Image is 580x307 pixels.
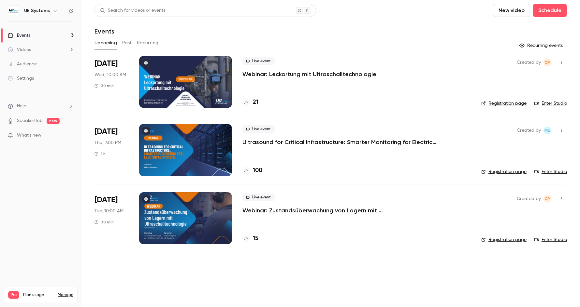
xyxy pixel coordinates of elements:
li: help-dropdown-opener [8,103,74,110]
span: Pro [8,291,19,299]
a: Enter Studio [534,236,567,243]
div: v 4.0.25 [18,10,32,16]
div: Settings [8,75,34,82]
a: Webinar: Zustandsüberwachung von Lagern mit Ultraschalltechnologie [242,207,438,214]
img: logo_orange.svg [10,10,16,16]
div: Audience [8,61,37,67]
h4: 21 [253,98,258,107]
button: Recurring [137,38,159,48]
div: Events [8,32,30,39]
div: Keywords by Traffic [72,38,110,43]
span: Live event [242,125,275,133]
a: Registration page [481,236,527,243]
a: Manage [58,292,73,298]
span: Live event [242,194,275,201]
span: Cláudia Pereira [544,195,551,203]
span: Created by [517,195,541,203]
span: Cláudia Pereira [544,59,551,66]
h4: 100 [253,166,262,175]
button: Schedule [533,4,567,17]
h4: 15 [253,234,258,243]
a: SpeakerHub [17,117,43,124]
span: Thu, 7:00 PM [94,140,121,146]
a: Enter Studio [534,100,567,107]
div: 1 h [94,151,106,156]
span: Created by [517,59,541,66]
span: Help [17,103,26,110]
div: 30 min [94,83,114,88]
h6: UE Systems [24,7,50,14]
a: 21 [242,98,258,107]
span: Plan usage [23,292,54,298]
button: Recurring events [516,40,567,51]
div: Domain Overview [25,38,58,43]
div: Sep 17 Wed, 10:00 AM (Europe/Amsterdam) [94,56,129,108]
span: [DATE] [94,127,118,137]
a: 15 [242,234,258,243]
div: Search for videos or events [100,7,165,14]
span: MU [544,127,550,134]
span: CP [545,59,550,66]
img: tab_domain_overview_orange.svg [18,38,23,43]
div: Sep 30 Tue, 10:00 AM (Europe/Amsterdam) [94,192,129,244]
img: tab_keywords_by_traffic_grey.svg [65,38,70,43]
a: Registration page [481,168,527,175]
span: Live event [242,57,275,65]
span: Marketing UE Systems [544,127,551,134]
span: Tue, 10:00 AM [94,208,123,214]
button: Past [122,38,132,48]
span: Created by [517,127,541,134]
div: 30 min [94,220,114,225]
a: Ultrasound for Critical Infrastructure: Smarter Monitoring for Electrical Systems [242,138,438,146]
a: Webinar: Leckortung mit Ultraschalltechnologie [242,70,376,78]
div: Domain: [DOMAIN_NAME] [17,17,72,22]
span: Wed, 10:00 AM [94,72,126,78]
div: Videos [8,47,31,53]
span: CP [545,195,550,203]
iframe: Noticeable Trigger [66,133,74,139]
button: Upcoming [94,38,117,48]
a: Registration page [481,100,527,107]
span: new [47,118,60,124]
span: What's new [17,132,41,139]
img: UE Systems [8,6,19,16]
span: [DATE] [94,59,118,69]
button: New video [493,4,530,17]
a: Enter Studio [534,168,567,175]
a: 100 [242,166,262,175]
div: Sep 18 Thu, 1:00 PM (America/New York) [94,124,129,176]
span: [DATE] [94,195,118,205]
h1: Events [94,27,114,35]
img: website_grey.svg [10,17,16,22]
